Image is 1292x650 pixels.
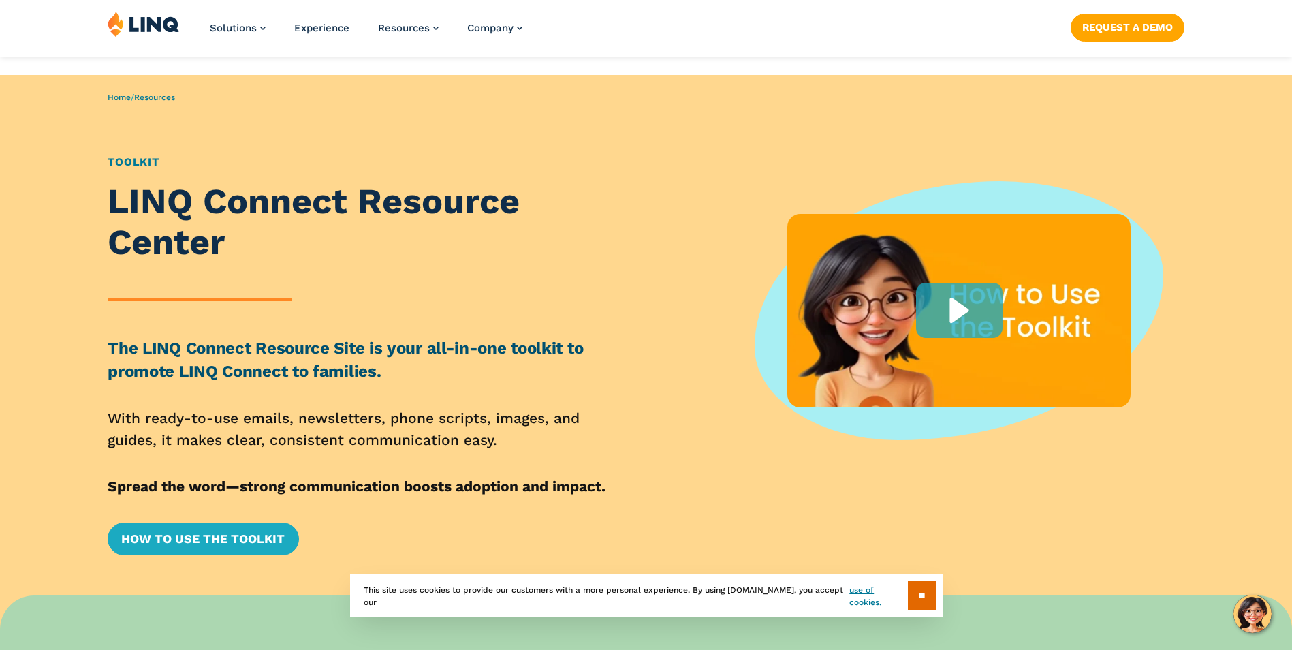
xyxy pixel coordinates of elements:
[108,11,180,37] img: LINQ | K‑12 Software
[467,22,514,34] span: Company
[1233,595,1272,633] button: Hello, have a question? Let’s chat.
[378,22,439,34] a: Resources
[1071,14,1184,41] a: Request a Demo
[108,93,175,102] span: /
[210,11,522,56] nav: Primary Navigation
[134,93,175,102] a: Resources
[294,22,349,34] a: Experience
[108,155,159,168] a: Toolkit
[108,523,298,555] a: How to Use the Toolkit
[378,22,430,34] span: Resources
[108,339,583,381] strong: The LINQ Connect Resource Site is your all-in-one toolkit to promote LINQ Connect to families.
[108,478,605,495] strong: Spread the word—strong communication boosts adoption and impact.
[210,22,266,34] a: Solutions
[849,584,907,608] a: use of cookies.
[108,181,630,263] h1: LINQ Connect Resource Center
[210,22,257,34] span: Solutions
[108,407,630,451] p: With ready-to-use emails, newsletters, phone scripts, images, and guides, it makes clear, consist...
[467,22,522,34] a: Company
[108,93,131,102] a: Home
[916,283,1003,338] div: Play
[1071,11,1184,41] nav: Button Navigation
[350,574,943,617] div: This site uses cookies to provide our customers with a more personal experience. By using [DOMAIN...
